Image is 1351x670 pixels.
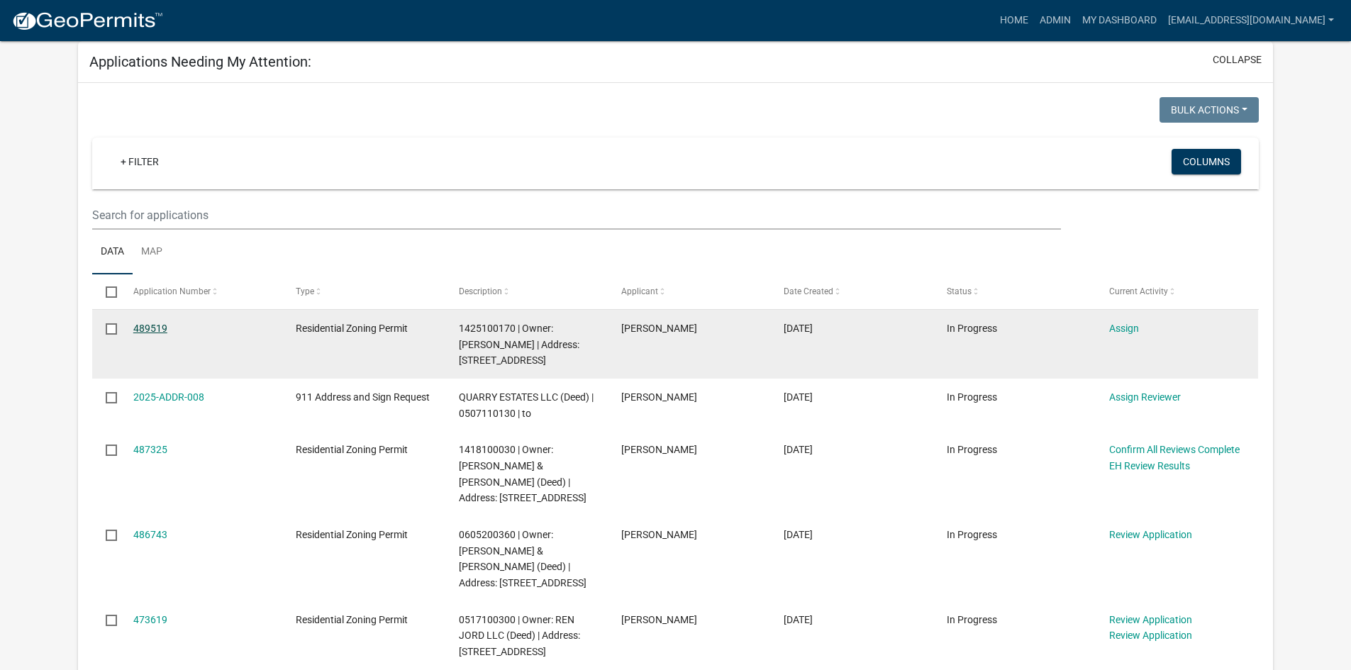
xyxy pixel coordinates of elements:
[459,286,502,296] span: Description
[784,286,833,296] span: Date Created
[1109,391,1181,403] a: Assign Reviewer
[947,391,997,403] span: In Progress
[1109,529,1192,540] a: Review Application
[296,529,408,540] span: Residential Zoning Permit
[1172,149,1241,174] button: Columns
[92,274,119,308] datatable-header-cell: Select
[133,444,167,455] a: 487325
[459,529,586,588] span: 0605200360 | Owner: HEABERLIN, DENNIS & DAWN (Deed) | Address: 16607 580TH AVE
[784,444,813,455] span: 10/02/2025
[133,286,211,296] span: Application Number
[282,274,445,308] datatable-header-cell: Type
[89,53,311,70] h5: Applications Needing My Attention:
[445,274,607,308] datatable-header-cell: Description
[296,614,408,625] span: Residential Zoning Permit
[947,529,997,540] span: In Progress
[1109,614,1192,625] a: Review Application
[1109,323,1139,334] a: Assign
[120,274,282,308] datatable-header-cell: Application Number
[133,230,171,275] a: Map
[947,286,972,296] span: Status
[947,323,997,334] span: In Progress
[784,391,813,403] span: 10/07/2025
[1034,7,1077,34] a: Admin
[92,201,1060,230] input: Search for applications
[947,444,997,455] span: In Progress
[133,391,204,403] a: 2025-ADDR-008
[770,274,933,308] datatable-header-cell: Date Created
[459,614,580,658] span: 0517100300 | Owner: REN JORD LLC (Deed) | Address: 6700 510TH AVE
[1077,7,1162,34] a: My Dashboard
[296,323,408,334] span: Residential Zoning Permit
[784,323,813,334] span: 10/07/2025
[109,149,170,174] a: + Filter
[133,614,167,625] a: 473619
[296,286,314,296] span: Type
[621,614,697,625] span: Nathan Hamersley
[621,391,697,403] span: Matthew McClure
[947,614,997,625] span: In Progress
[1213,52,1262,67] button: collapse
[459,323,579,367] span: 1425100170 | Owner: Fry, Robert | Address: 32234 610TH AVE
[994,7,1034,34] a: Home
[784,529,813,540] span: 10/01/2025
[459,444,586,503] span: 1418100030 | Owner: MAHAN, ADAM LYLE & JENNIFER (Deed) | Address: 29948 560TH AVE
[784,614,813,625] span: 09/04/2025
[296,391,430,403] span: 911 Address and Sign Request
[296,444,408,455] span: Residential Zoning Permit
[1096,274,1258,308] datatable-header-cell: Current Activity
[608,274,770,308] datatable-header-cell: Applicant
[1109,286,1168,296] span: Current Activity
[621,286,658,296] span: Applicant
[1109,630,1192,641] a: Review Application
[1109,460,1190,471] a: EH Review Results
[621,529,697,540] span: Derek Quam
[133,323,167,334] a: 489519
[621,444,697,455] span: Adam Mahan
[1160,97,1259,123] button: Bulk Actions
[1109,444,1240,455] a: Confirm All Reviews Complete
[459,391,594,419] span: QUARRY ESTATES LLC (Deed) | 0507110130 | to
[933,274,1096,308] datatable-header-cell: Status
[92,230,133,275] a: Data
[1162,7,1340,34] a: [EMAIL_ADDRESS][DOMAIN_NAME]
[133,529,167,540] a: 486743
[621,323,697,334] span: Robert Fry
